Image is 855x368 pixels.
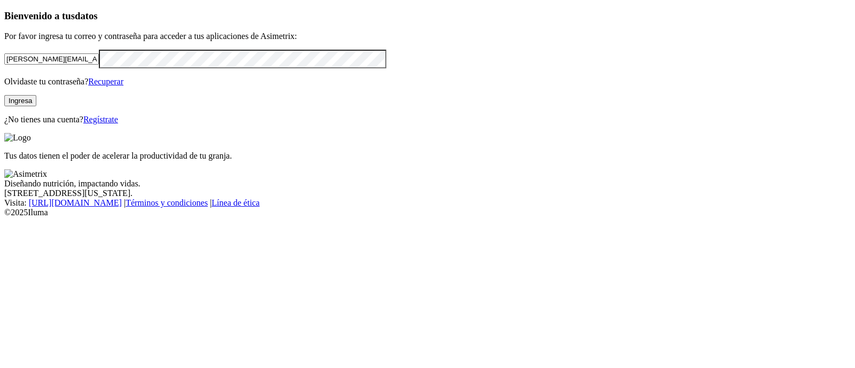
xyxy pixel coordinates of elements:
[4,115,851,124] p: ¿No tienes una cuenta?
[4,32,851,41] p: Por favor ingresa tu correo y contraseña para acceder a tus aplicaciones de Asimetrix:
[4,208,851,217] div: © 2025 Iluma
[4,95,36,106] button: Ingresa
[88,77,123,86] a: Recuperar
[126,198,208,207] a: Términos y condiciones
[4,198,851,208] div: Visita : | |
[4,53,99,65] input: Tu correo
[4,179,851,189] div: Diseñando nutrición, impactando vidas.
[4,169,47,179] img: Asimetrix
[4,133,31,143] img: Logo
[29,198,122,207] a: [URL][DOMAIN_NAME]
[75,10,98,21] span: datos
[4,151,851,161] p: Tus datos tienen el poder de acelerar la productividad de tu granja.
[4,10,851,22] h3: Bienvenido a tus
[4,189,851,198] div: [STREET_ADDRESS][US_STATE].
[83,115,118,124] a: Regístrate
[212,198,260,207] a: Línea de ética
[4,77,851,87] p: Olvidaste tu contraseña?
